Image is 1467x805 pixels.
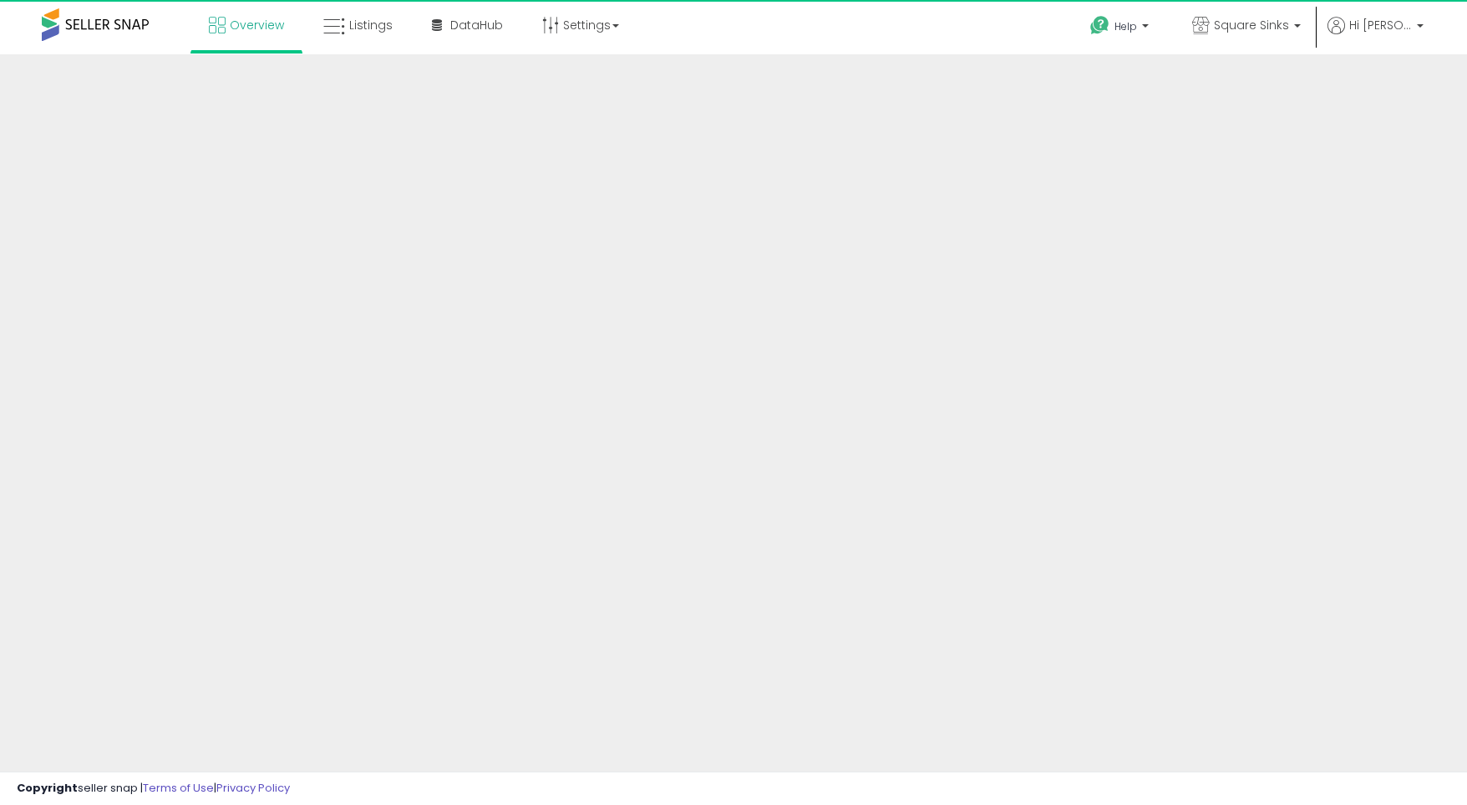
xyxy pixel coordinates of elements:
[450,17,503,33] span: DataHub
[349,17,393,33] span: Listings
[230,17,284,33] span: Overview
[1214,17,1289,33] span: Square Sinks
[1114,19,1137,33] span: Help
[1349,17,1412,33] span: Hi [PERSON_NAME]
[1089,15,1110,36] i: Get Help
[1077,3,1165,54] a: Help
[1327,17,1424,54] a: Hi [PERSON_NAME]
